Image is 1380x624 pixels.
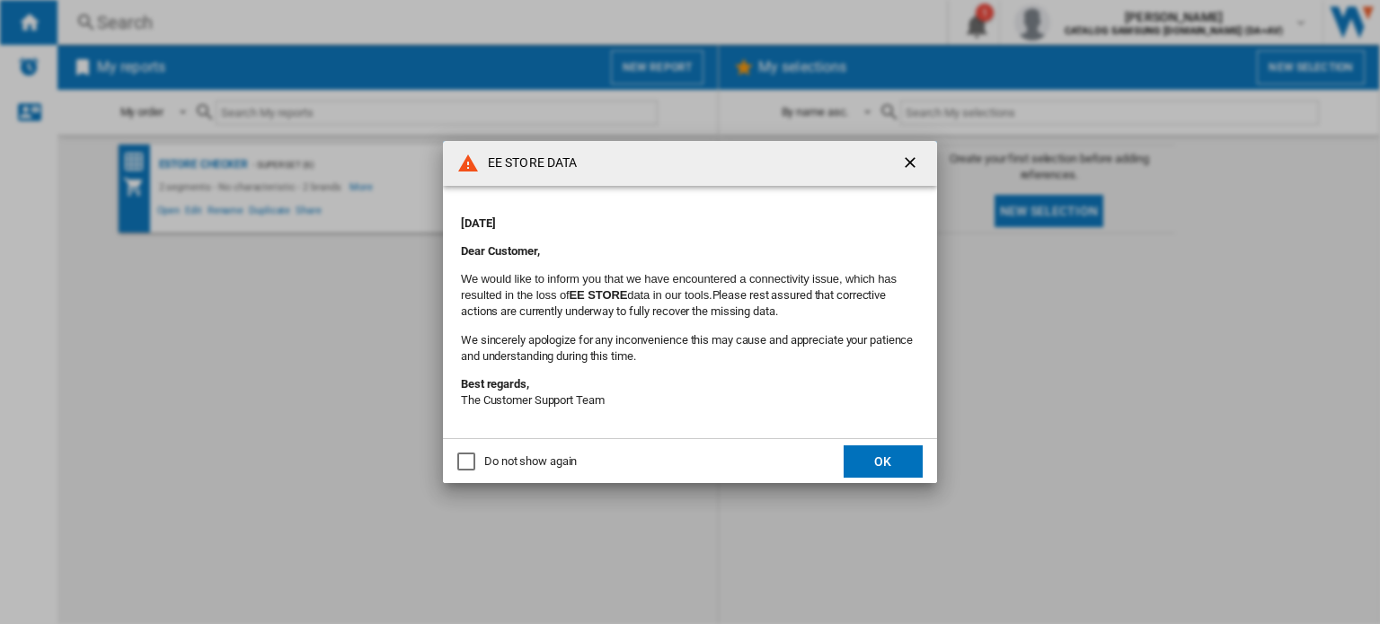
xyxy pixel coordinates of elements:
p: We sincerely apologize for any inconvenience this may cause and appreciate your patience and unde... [461,332,919,365]
button: getI18NText('BUTTONS.CLOSE_DIALOG') [894,145,930,181]
strong: Best regards, [461,377,529,391]
div: Do not show again [484,453,577,470]
b: EE STORE [570,288,628,302]
md-checkbox: Do not show again [457,453,577,470]
ng-md-icon: getI18NText('BUTTONS.CLOSE_DIALOG') [901,154,923,175]
strong: [DATE] [461,216,495,230]
font: data in our tools. [627,288,712,302]
p: The Customer Support Team [461,376,919,409]
h4: EE STORE DATA [479,154,577,172]
font: We would like to inform you that we have encountered a connectivity issue, which has resulted in ... [461,272,897,302]
p: Please rest assured that corrective actions are currently underway to fully recover the missing d... [461,271,919,321]
button: OK [844,445,923,478]
strong: Dear Customer, [461,244,540,258]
